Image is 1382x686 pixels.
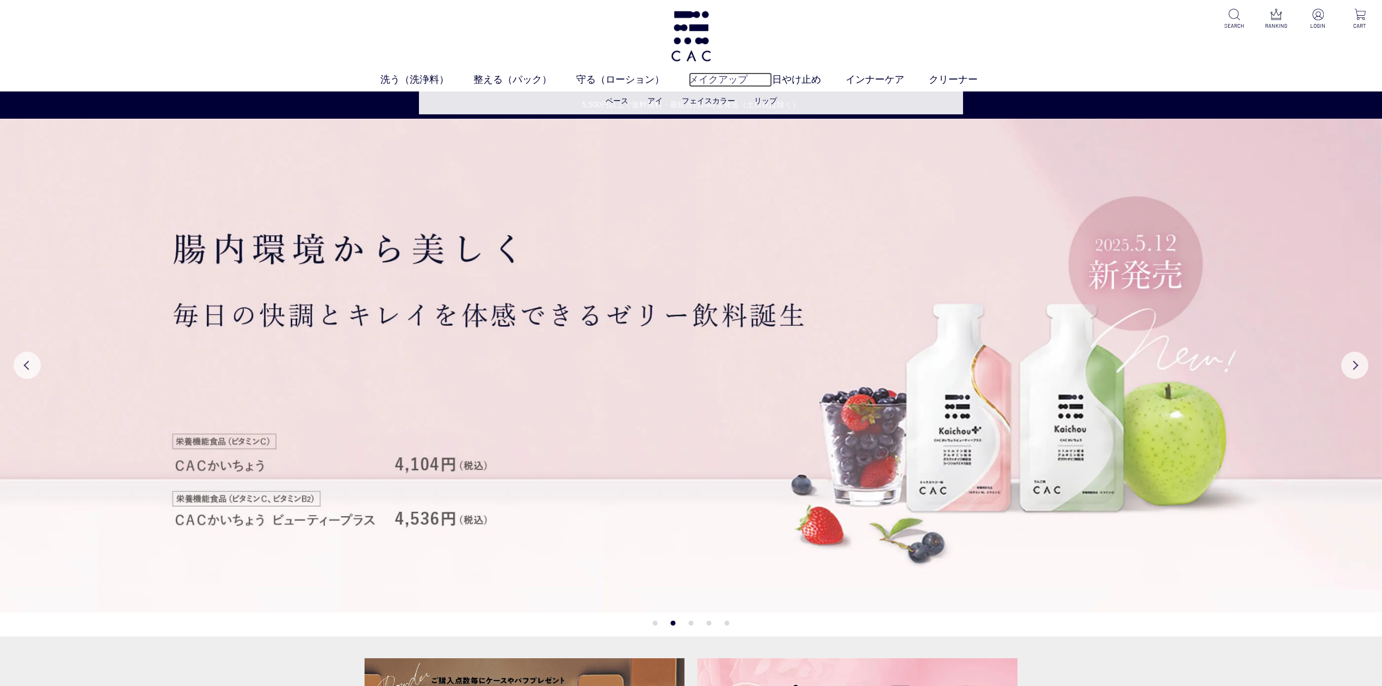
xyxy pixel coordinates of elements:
button: Next [1341,352,1368,379]
p: LOGIN [1305,22,1331,30]
a: 整える（パック） [473,72,576,87]
button: 3 of 5 [689,621,694,626]
button: Previous [14,352,41,379]
a: ベース [606,96,628,105]
a: リップ [754,96,777,105]
a: 洗う（洗浄料） [380,72,473,87]
a: RANKING [1263,9,1290,30]
a: アイ [647,96,663,105]
img: logo [669,11,713,62]
button: 5 of 5 [725,621,730,626]
p: RANKING [1263,22,1290,30]
a: 5,500円以上で送料無料・最短当日16時迄発送（土日祝は除く） [1,99,1381,111]
a: 日やけ止め [772,72,846,87]
p: SEARCH [1221,22,1248,30]
button: 2 of 5 [671,621,676,626]
button: 1 of 5 [653,621,658,626]
a: SEARCH [1221,9,1248,30]
a: メイクアップ [689,72,772,87]
a: 守る（ローション） [576,72,689,87]
a: LOGIN [1305,9,1331,30]
button: 4 of 5 [707,621,712,626]
a: フェイスカラー [682,96,735,105]
p: CART [1347,22,1373,30]
a: CART [1347,9,1373,30]
a: クリーナー [929,72,1002,87]
a: インナーケア [846,72,929,87]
